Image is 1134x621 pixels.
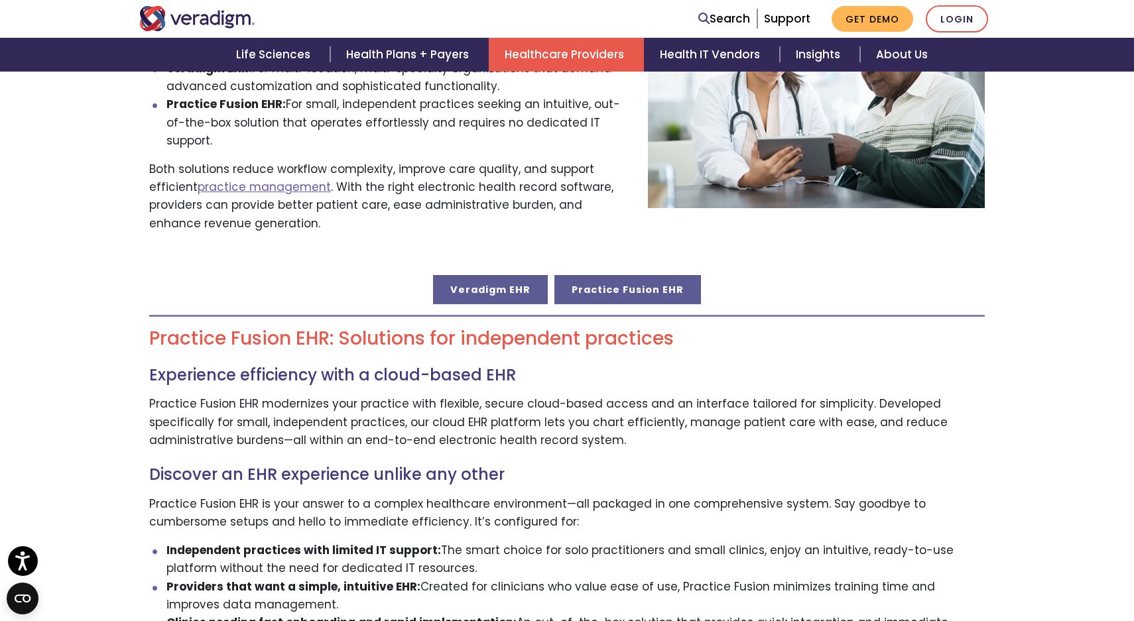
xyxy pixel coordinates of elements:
[149,366,985,385] h3: Experience efficiency with a cloud-based EHR
[433,275,548,304] a: Veradigm EHR
[1068,555,1118,605] iframe: Drift Chat Widget
[166,579,420,594] strong: Providers that want a simple, intuitive EHR:
[698,10,750,28] a: Search
[166,96,286,112] strong: Practice Fusion EHR:
[644,38,780,72] a: Health IT Vendors
[149,495,985,531] p: Practice Fusion EHR is your answer to a complex healthcare environment—all packaged in one compre...
[149,465,985,484] h3: Discover an EHR experience unlike any other
[7,583,38,614] button: Open CMP widget
[330,38,489,72] a: Health Plans + Payers
[149,160,628,233] p: Both solutions reduce workflow complexity, improve care quality, and support efficient . With the...
[832,6,913,32] a: Get Demo
[926,5,988,32] a: Login
[166,541,985,577] li: The smart choice for solo practitioners and small clinics, enjoy an intuitive, ready-to-use platf...
[166,95,629,150] li: For small, independent practices seeking an intuitive, out-of-the-box solution that operates effo...
[139,6,255,31] img: Veradigm logo
[149,327,985,350] h2: Practice Fusion EHR: Solutions for independent practices
[166,578,985,614] li: Created for clinicians who value ease of use, Practice Fusion minimizes training time and improve...
[489,38,644,72] a: Healthcare Providers
[554,275,701,304] a: Practice Fusion EHR
[780,38,860,72] a: Insights
[149,395,985,449] p: Practice Fusion EHR modernizes your practice with flexible, secure cloud-based access and an inte...
[166,60,629,95] li: For multi-location, multi-specialty organizations that demand advanced customization and sophisti...
[764,11,810,27] a: Support
[198,179,331,195] a: practice management
[220,38,330,72] a: Life Sciences
[860,38,944,72] a: About Us
[166,542,441,558] strong: Independent practices with limited IT support:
